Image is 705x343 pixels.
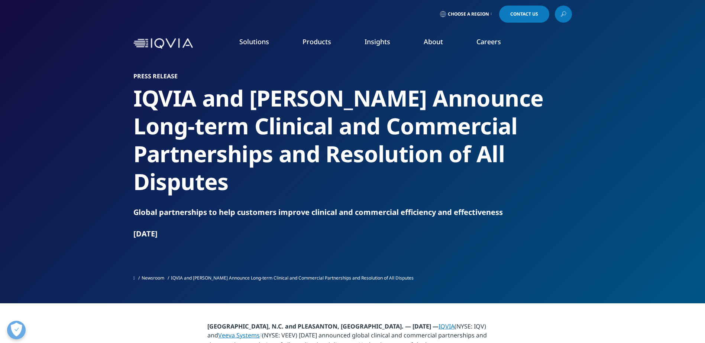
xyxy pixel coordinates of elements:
[196,26,572,61] nav: Primary
[365,37,390,46] a: Insights
[7,321,26,339] button: Open Preferences
[439,322,455,330] a: IQVIA
[171,275,414,281] span: IQVIA and [PERSON_NAME] Announce Long-term Clinical and Commercial Partnerships and Resolution of...
[142,275,164,281] a: Newsroom
[133,229,572,239] div: [DATE]
[499,6,549,23] a: Contact Us
[133,207,572,218] div: Global partnerships to help customers improve clinical and commercial efficiency and effectiveness
[303,37,331,46] a: Products
[510,12,538,16] span: Contact Us
[239,37,269,46] a: Solutions
[133,38,193,49] img: IQVIA Healthcare Information Technology and Pharma Clinical Research Company
[207,322,439,330] strong: [GEOGRAPHIC_DATA], N.C. and PLEASANTON, [GEOGRAPHIC_DATA]. — [DATE] —
[448,11,489,17] span: Choose a Region
[133,84,572,196] h2: IQVIA and [PERSON_NAME] Announce Long-term Clinical and Commercial Partnerships and Resolution of...
[476,37,501,46] a: Careers
[424,37,443,46] a: About
[133,72,572,80] h1: Press Release
[218,331,262,339] a: Veeva Systems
